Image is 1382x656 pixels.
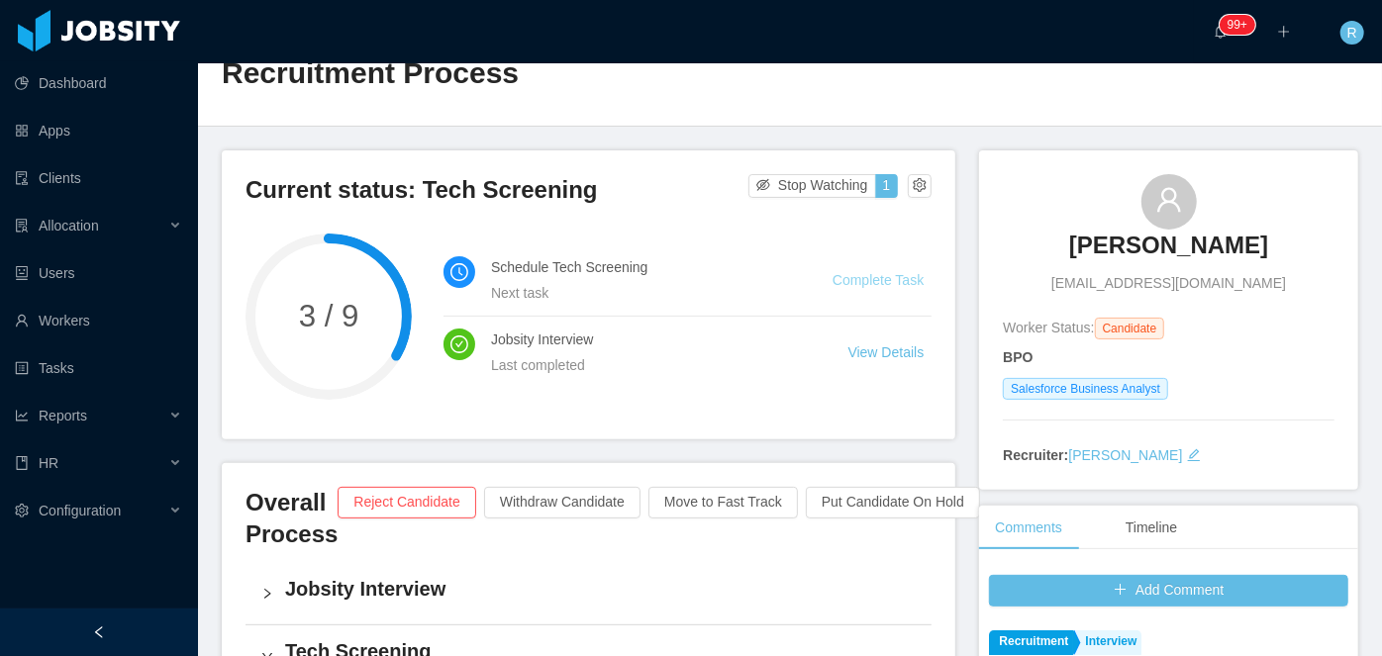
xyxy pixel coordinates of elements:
[15,253,182,293] a: icon: robotUsers
[908,174,932,198] button: icon: setting
[222,53,790,94] h2: Recruitment Process
[15,504,29,517] i: icon: setting
[1220,15,1255,35] sup: 251
[648,487,798,518] button: Move to Fast Track
[450,263,468,281] i: icon: clock-circle
[1069,230,1268,261] h3: [PERSON_NAME]
[246,301,412,331] span: 3 / 9
[1003,447,1068,463] strong: Recruiter:
[15,301,182,340] a: icon: userWorkers
[833,272,924,288] a: Complete Task
[1187,448,1201,462] i: icon: edit
[39,503,121,518] span: Configuration
[848,344,925,360] a: View Details
[1095,318,1165,339] span: Candidate
[15,111,182,150] a: icon: appstoreApps
[1214,25,1228,39] i: icon: bell
[338,487,475,518] button: Reject Candidate
[491,282,785,304] div: Next task
[15,409,29,422] i: icon: line-chart
[1003,378,1168,400] span: Salesforce Business Analyst
[1069,230,1268,273] a: [PERSON_NAME]
[246,563,932,624] div: icon: rightJobsity Interview
[491,354,801,376] div: Last completed
[15,456,29,470] i: icon: book
[1277,25,1291,39] i: icon: plus
[806,487,980,518] button: Put Candidate On Hold
[15,63,182,103] a: icon: pie-chartDashboard
[979,506,1078,550] div: Comments
[989,575,1348,607] button: icon: plusAdd Comment
[15,158,182,198] a: icon: auditClients
[15,348,182,388] a: icon: profileTasks
[1003,320,1094,335] span: Worker Status:
[450,335,468,353] i: icon: check-circle
[1051,273,1286,294] span: [EMAIL_ADDRESS][DOMAIN_NAME]
[748,174,876,198] button: icon: eye-invisibleStop Watching
[39,408,87,423] span: Reports
[1075,630,1141,655] a: Interview
[285,575,916,603] h4: Jobsity Interview
[491,256,785,278] h4: Schedule Tech Screening
[1110,506,1193,550] div: Timeline
[39,218,99,234] span: Allocation
[1068,447,1182,463] a: [PERSON_NAME]
[246,487,338,551] h3: Overall Process
[989,630,1073,655] a: Recruitment
[875,174,899,198] button: 1
[246,174,748,206] h3: Current status: Tech Screening
[15,219,29,233] i: icon: solution
[1155,186,1183,214] i: icon: user
[491,328,801,350] h4: Jobsity Interview
[484,487,641,518] button: Withdraw Candidate
[1347,21,1357,45] span: R
[39,455,58,471] span: HR
[261,588,273,600] i: icon: right
[1003,349,1033,365] strong: BPO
